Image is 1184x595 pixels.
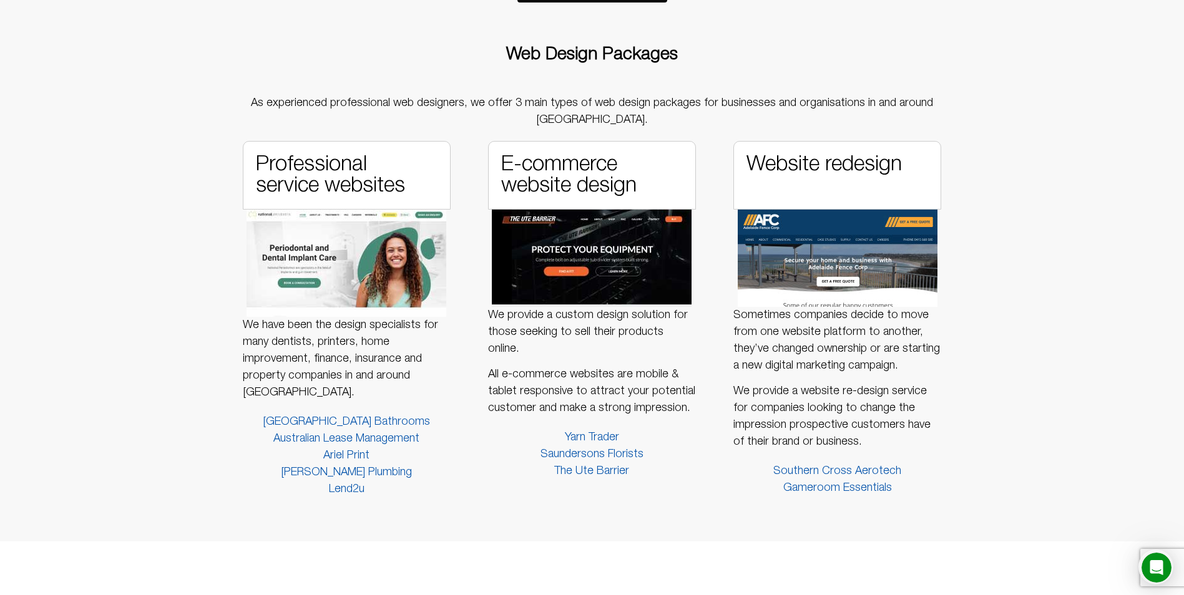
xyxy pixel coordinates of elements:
[488,307,696,357] p: We provide a custom design solution for those seeking to sell their products online.
[1138,549,1173,584] iframe: Intercom live chat discovery launcher
[243,464,451,481] a: [PERSON_NAME] Plumbing
[746,154,928,175] h3: Website redesign
[541,446,643,463] span: Saundersons Florists
[488,366,696,417] p: All e-commerce websites are mobile & tablet responsive to attract your potential customer and mak...
[263,414,430,430] span: [GEOGRAPHIC_DATA] Bathrooms
[243,414,451,430] a: [GEOGRAPHIC_DATA] Bathrooms
[783,480,892,496] span: Gameroom Essentials
[243,317,451,401] p: We have been the design specialists for many dentists, printers, home improvement, finance, insur...
[243,447,451,464] a: Ariel Print
[243,95,942,128] div: As experienced professional web designers, we offer 3 main types of web design packages for busin...
[554,463,629,480] span: The Ute Barrier
[488,463,696,480] a: The Ute Barrier
[733,463,941,480] a: Southern Cross Aerotech
[488,446,696,463] a: Saundersons Florists
[243,481,451,498] a: Lend2u
[273,430,419,447] span: Australian Lease Management
[773,463,901,480] span: Southern Cross Aerotech
[738,210,937,307] img: Adelaide Fence Web Design
[323,447,369,464] span: Ariel Print
[329,481,364,498] span: Lend2u
[733,383,941,450] p: We provide a website re-design service for companies looking to change the impression prospective...
[247,210,446,317] img: National Periodontics Web Design
[501,154,683,196] h3: E-commerce website design
[243,46,942,64] h2: Web Design Packages
[243,430,451,447] a: Australian Lease Management
[1142,553,1172,583] iframe: Intercom live chat
[256,154,438,196] h3: Professional service websites
[488,429,696,446] a: Yarn Trader
[733,307,941,374] p: Sometimes companies decide to move from one website platform to another, they’ve changed ownershi...
[281,464,412,481] span: [PERSON_NAME] Plumbing
[565,429,619,446] span: Yarn Trader
[492,210,692,307] img: The Ute Barrier Web Design
[733,480,941,496] a: Gameroom Essentials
